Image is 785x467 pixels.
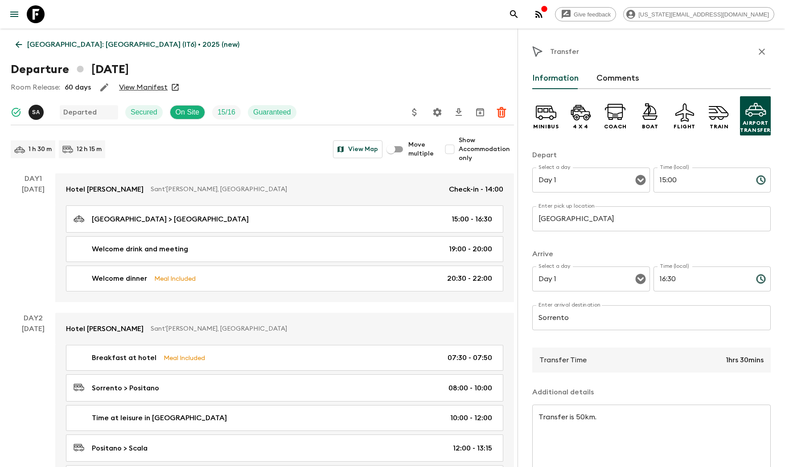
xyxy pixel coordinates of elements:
[66,434,503,462] a: Positano > Scala12:00 - 13:15
[726,355,764,365] p: 1hrs 30mins
[29,145,52,154] p: 1 h 30 m
[660,164,689,171] label: Time (local)
[65,82,91,93] p: 60 days
[538,412,764,463] textarea: Transfer is 50km.
[428,103,446,121] button: Settings
[596,68,639,89] button: Comments
[66,205,503,233] a: [GEOGRAPHIC_DATA] > [GEOGRAPHIC_DATA]15:00 - 16:30
[66,324,144,334] p: Hotel [PERSON_NAME]
[11,313,55,324] p: Day 2
[569,11,616,18] span: Give feedback
[532,387,771,397] p: Additional details
[66,236,503,262] a: Welcome drink and meeting19:00 - 20:00
[5,5,23,23] button: menu
[634,273,647,285] button: Open
[92,214,249,225] p: [GEOGRAPHIC_DATA] > [GEOGRAPHIC_DATA]
[452,214,492,225] p: 15:00 - 16:30
[555,7,616,21] a: Give feedback
[92,244,188,254] p: Welcome drink and meeting
[11,36,244,53] a: [GEOGRAPHIC_DATA]: [GEOGRAPHIC_DATA] (IT6) • 2025 (new)
[125,105,163,119] div: Secured
[604,123,627,130] p: Coach
[459,136,514,163] span: Show Accommodation only
[539,355,587,365] p: Transfer Time
[164,353,205,363] p: Meal Included
[92,273,147,284] p: Welcome dinner
[66,345,503,371] a: Breakfast at hotelMeal Included07:30 - 07:50
[66,266,503,291] a: Welcome dinnerMeal Included20:30 - 22:00
[406,103,423,121] button: Update Price, Early Bird Discount and Costs
[92,352,156,363] p: Breakfast at hotel
[447,273,492,284] p: 20:30 - 22:00
[752,270,770,288] button: Choose time, selected time is 4:30 PM
[448,383,492,393] p: 08:00 - 10:00
[573,123,588,130] p: 4 x 4
[533,123,559,130] p: Minibus
[170,105,205,119] div: On Site
[27,39,239,50] p: [GEOGRAPHIC_DATA]: [GEOGRAPHIC_DATA] (IT6) • 2025 (new)
[66,374,503,401] a: Sorrento > Positano08:00 - 10:00
[11,173,55,184] p: Day 1
[449,184,503,195] p: Check-in - 14:00
[448,352,492,363] p: 07:30 - 07:50
[77,145,102,154] p: 12 h 15 m
[92,413,227,423] p: Time at leisure in [GEOGRAPHIC_DATA]
[55,173,514,205] a: Hotel [PERSON_NAME]Sant'[PERSON_NAME], [GEOGRAPHIC_DATA]Check-in - 14:00
[151,185,442,194] p: Sant'[PERSON_NAME], [GEOGRAPHIC_DATA]
[119,83,168,92] a: View Manifest
[453,443,492,454] p: 12:00 - 13:15
[653,266,749,291] input: hh:mm
[538,301,601,309] label: Enter arrival destination
[752,171,770,189] button: Choose time, selected time is 3:00 PM
[151,324,496,333] p: Sant'[PERSON_NAME], [GEOGRAPHIC_DATA]
[92,383,159,393] p: Sorrento > Positano
[642,123,658,130] p: Boat
[22,184,45,302] div: [DATE]
[532,68,579,89] button: Information
[11,82,60,93] p: Room Release:
[333,140,382,158] button: View Map
[634,174,647,186] button: Open
[660,262,689,270] label: Time (local)
[538,202,595,210] label: Enter pick up location
[253,107,291,118] p: Guaranteed
[538,262,570,270] label: Select a day
[408,140,434,158] span: Move multiple
[66,184,144,195] p: Hotel [PERSON_NAME]
[176,107,199,118] p: On Site
[532,249,771,259] p: Arrive
[55,313,514,345] a: Hotel [PERSON_NAME]Sant'[PERSON_NAME], [GEOGRAPHIC_DATA]
[449,244,492,254] p: 19:00 - 20:00
[212,105,241,119] div: Trip Fill
[218,107,235,118] p: 15 / 16
[11,107,21,118] svg: Synced Successfully
[710,123,728,130] p: Train
[538,164,570,171] label: Select a day
[532,150,771,160] p: Depart
[653,168,749,193] input: hh:mm
[11,61,129,78] h1: Departure [DATE]
[505,5,523,23] button: search adventures
[154,274,196,283] p: Meal Included
[63,107,97,118] p: Departed
[131,107,157,118] p: Secured
[471,103,489,121] button: Archive (Completed, Cancelled or Unsynced Departures only)
[623,7,774,21] div: [US_STATE][EMAIL_ADDRESS][DOMAIN_NAME]
[550,46,579,57] p: Transfer
[674,123,695,130] p: Flight
[740,119,771,134] p: Airport Transfer
[92,443,148,454] p: Positano > Scala
[633,11,774,18] span: [US_STATE][EMAIL_ADDRESS][DOMAIN_NAME]
[450,413,492,423] p: 10:00 - 12:00
[66,405,503,431] a: Time at leisure in [GEOGRAPHIC_DATA]10:00 - 12:00
[493,103,510,121] button: Delete
[29,107,45,115] span: Simona Albanese
[450,103,468,121] button: Download CSV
